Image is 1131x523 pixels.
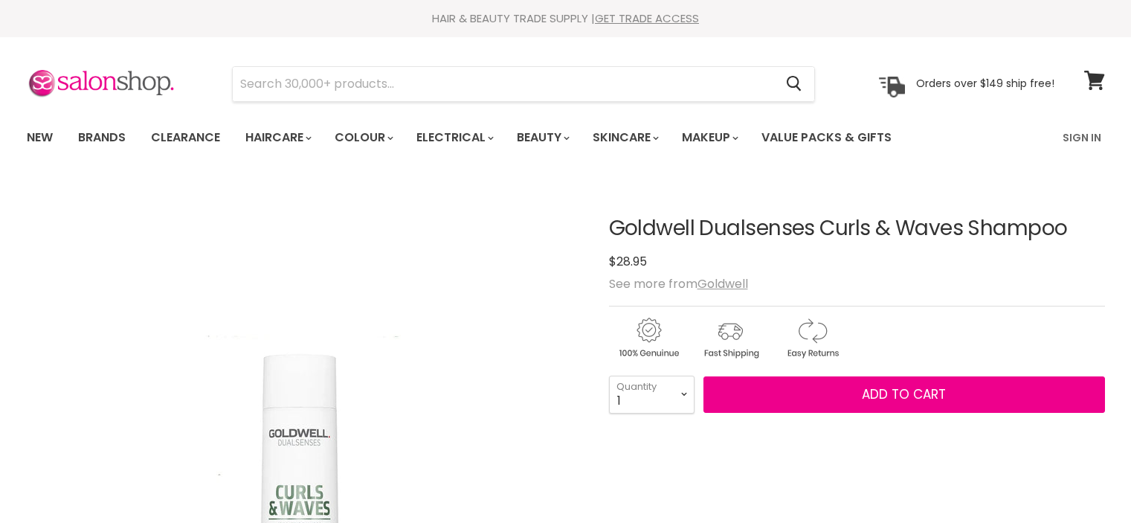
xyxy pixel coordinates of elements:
a: Electrical [405,122,503,153]
p: Orders over $149 ship free! [916,77,1054,90]
a: GET TRADE ACCESS [595,10,699,26]
a: New [16,122,64,153]
a: Colour [323,122,402,153]
img: returns.gif [773,315,851,361]
nav: Main [8,116,1124,159]
span: $28.95 [609,253,647,270]
a: Value Packs & Gifts [750,122,903,153]
div: HAIR & BEAUTY TRADE SUPPLY | [8,11,1124,26]
input: Search [233,67,775,101]
ul: Main menu [16,116,979,159]
span: See more from [609,275,748,292]
a: Brands [67,122,137,153]
a: Beauty [506,122,579,153]
a: Clearance [140,122,231,153]
a: Haircare [234,122,320,153]
a: Goldwell [697,275,748,292]
button: Search [775,67,814,101]
span: Add to cart [862,385,946,403]
img: shipping.gif [691,315,770,361]
a: Makeup [671,122,747,153]
select: Quantity [609,376,695,413]
a: Skincare [581,122,668,153]
form: Product [232,66,815,102]
a: Sign In [1054,122,1110,153]
button: Add to cart [703,376,1105,414]
h1: Goldwell Dualsenses Curls & Waves Shampoo [609,217,1105,240]
img: genuine.gif [609,315,688,361]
